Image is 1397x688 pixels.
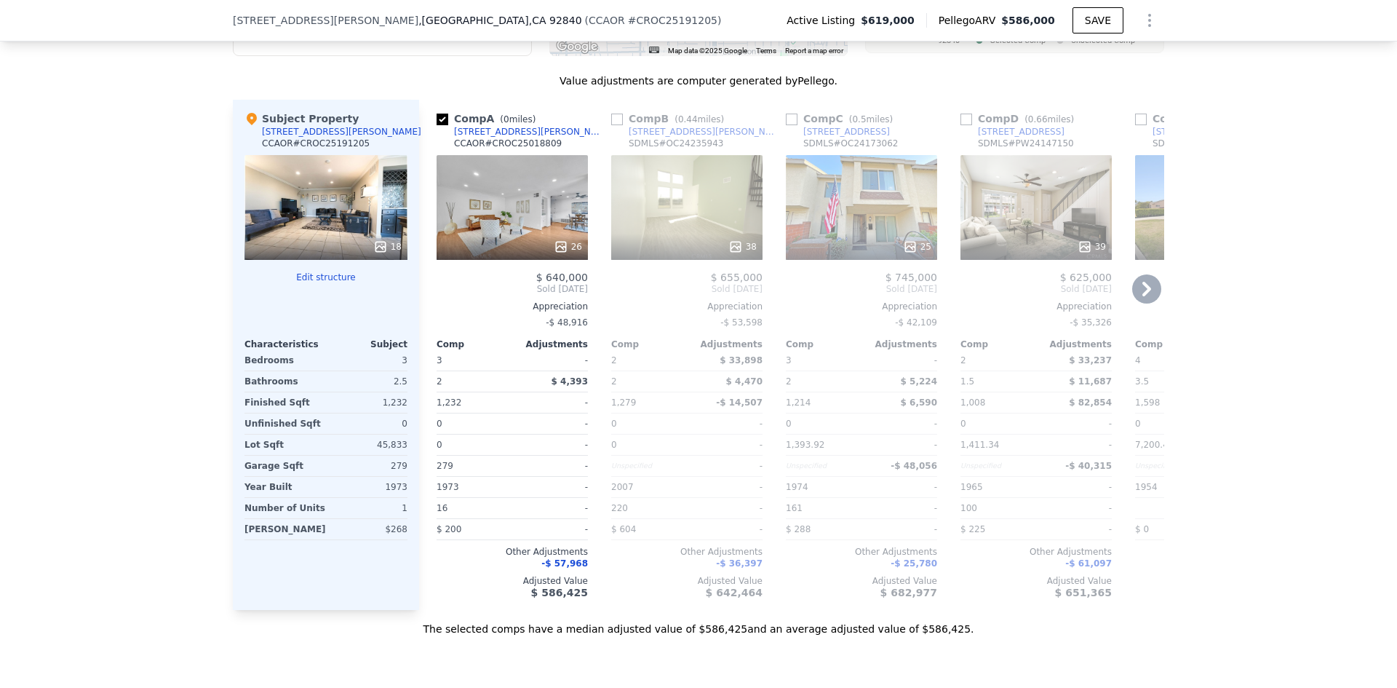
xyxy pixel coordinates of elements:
div: 2.5 [329,371,407,392]
span: $619,000 [861,13,915,28]
span: -$ 14,507 [716,398,763,408]
div: 1973 [437,477,509,497]
div: 2 [611,371,684,392]
span: ( miles) [843,114,899,124]
div: 1973 [329,477,407,497]
div: Unspecified [786,456,859,476]
div: 2 [786,371,859,392]
span: $ 288 [786,524,811,534]
span: -$ 35,326 [1070,317,1112,328]
div: CCAOR # CROC25191205 [262,138,370,149]
span: $ 6,590 [901,398,937,408]
span: 1,279 [611,398,636,408]
div: 26 [554,240,582,254]
span: 1,598 [1135,398,1160,408]
span: -$ 36,397 [716,558,763,569]
div: Adjusted Value [786,575,937,587]
div: Adjusted Value [960,575,1112,587]
div: - [515,392,588,413]
div: - [515,414,588,434]
div: - [864,414,937,434]
span: $ 651,365 [1055,587,1112,598]
div: ( ) [585,13,722,28]
span: Sold [DATE] [437,283,588,295]
div: Adjusted Value [437,575,588,587]
div: Unspecified [1135,456,1208,476]
div: Comp E [1135,111,1253,126]
div: Other Adjustments [786,546,937,558]
div: - [690,456,763,476]
span: $ 625,000 [1060,272,1112,283]
span: 0.44 [678,114,698,124]
a: Open this area in Google Maps (opens a new window) [553,37,601,56]
div: [STREET_ADDRESS][PERSON_NAME] [262,126,421,138]
span: $ 225 [960,524,985,534]
span: $ 655,000 [711,272,763,283]
span: $ 682,977 [880,587,937,598]
span: -$ 53,598 [720,317,763,328]
div: Comp [960,339,1036,350]
span: 0 [786,419,792,429]
div: 1974 [786,477,859,497]
span: $ 642,464 [706,587,763,598]
a: [STREET_ADDRESS][PERSON_NAME] [1135,126,1304,138]
div: 100 [960,498,1033,518]
span: -$ 42,109 [895,317,937,328]
div: Characteristics [244,339,326,350]
div: Adjustments [1036,339,1112,350]
div: Adjustments [861,339,937,350]
span: 7,200.47 [1135,440,1174,450]
div: Comp A [437,111,541,126]
div: - [690,498,763,518]
span: -$ 57,968 [541,558,588,569]
div: SDMLS # PW24147150 [978,138,1074,149]
span: ( miles) [494,114,541,124]
div: - [515,435,588,455]
span: Pellego ARV [939,13,1002,28]
span: 0 [611,419,617,429]
div: [STREET_ADDRESS][PERSON_NAME] [629,126,780,138]
a: [STREET_ADDRESS] [786,126,890,138]
span: $ 0 [1135,524,1149,534]
span: 1,214 [786,398,811,408]
span: 4 [1135,355,1141,365]
div: Adjustments [687,339,763,350]
a: [STREET_ADDRESS][PERSON_NAME] [611,126,780,138]
span: 279 [437,461,453,471]
div: 279 [329,456,407,476]
div: 1965 [960,477,1033,497]
div: Subject Property [244,111,359,126]
span: Sold [DATE] [786,283,937,295]
span: 0 [1135,419,1141,429]
span: 0 [437,419,442,429]
div: Comp [1135,339,1211,350]
div: Unfinished Sqft [244,414,323,434]
span: Sold [DATE] [611,283,763,295]
span: $ 33,898 [720,355,763,365]
div: 0 [329,414,407,434]
span: $586,000 [1001,15,1055,26]
div: 3.5 [1135,371,1208,392]
span: $ 11,687 [1069,376,1112,387]
span: 0 [504,114,509,124]
div: Lot Sqft [244,435,323,455]
div: Adjustments [512,339,588,350]
div: Garage Sqft [244,456,323,476]
span: -$ 61,097 [1065,558,1112,569]
div: Other Adjustments [437,546,588,558]
div: Appreciation [960,301,1112,312]
span: $ 82,854 [1069,398,1112,408]
div: 38 [728,240,757,254]
div: Number of Units [244,498,325,518]
div: - [515,498,588,518]
div: Adjusted Value [1135,575,1286,587]
span: $ 604 [611,524,636,534]
div: 18 [373,240,402,254]
div: Comp D [960,111,1080,126]
div: Unspecified [960,456,1033,476]
div: Year Built [244,477,323,497]
div: - [515,477,588,497]
div: Bedrooms [244,350,323,371]
span: # CROC25191205 [628,15,717,26]
div: [STREET_ADDRESS][PERSON_NAME] [454,126,605,138]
